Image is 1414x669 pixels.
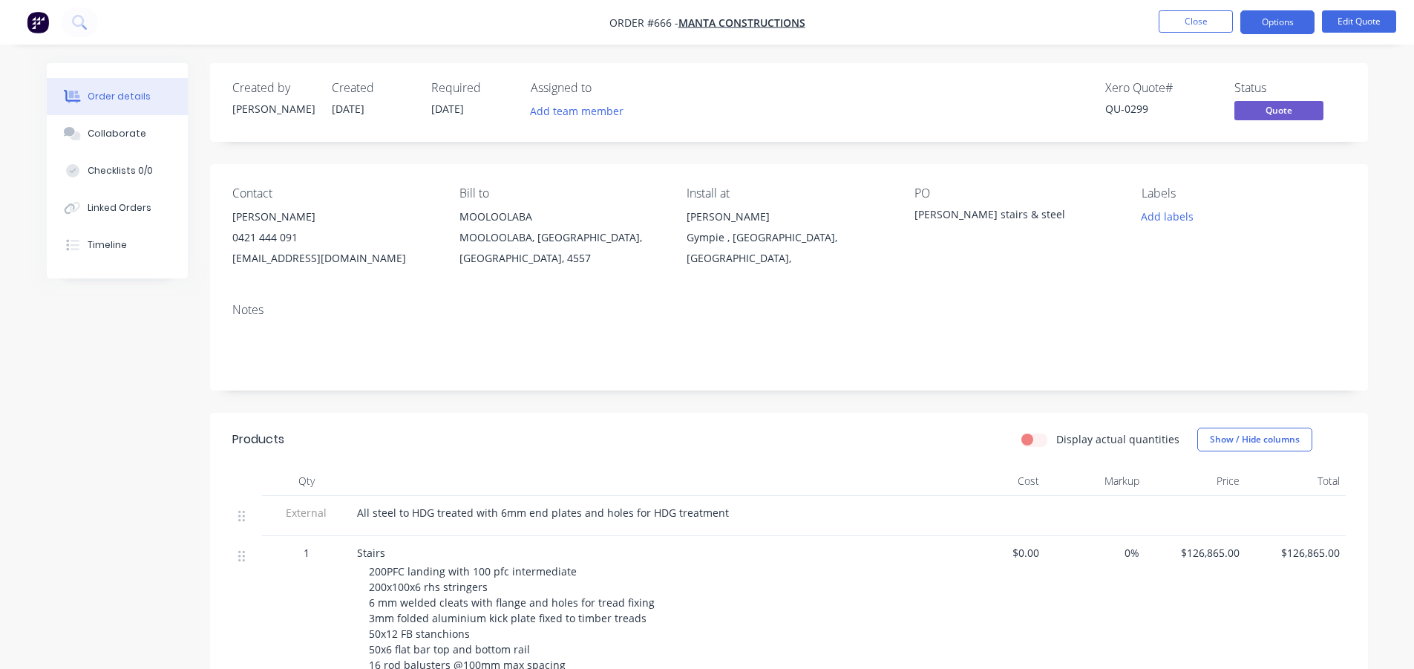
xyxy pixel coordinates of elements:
div: QU-0299 [1105,101,1217,117]
div: [PERSON_NAME] [232,101,314,117]
button: Edit Quote [1322,10,1396,33]
button: Show / Hide columns [1197,428,1312,451]
div: [PERSON_NAME]0421 444 091[EMAIL_ADDRESS][DOMAIN_NAME] [232,206,436,269]
img: Factory [27,11,49,33]
div: Total [1246,466,1346,496]
span: Order #666 - [609,16,678,30]
button: Add team member [531,101,632,121]
div: Bill to [459,186,663,200]
label: Display actual quantities [1056,431,1179,447]
a: MANTA CONSTRUCTIONS [678,16,805,30]
div: Order details [88,90,151,103]
div: Products [232,431,284,448]
div: Timeline [88,238,127,252]
div: Linked Orders [88,201,151,215]
div: Assigned to [531,81,679,95]
button: Checklists 0/0 [47,152,188,189]
div: Labels [1142,186,1345,200]
div: Contact [232,186,436,200]
div: Created [332,81,413,95]
div: [EMAIL_ADDRESS][DOMAIN_NAME] [232,248,436,269]
button: Timeline [47,226,188,264]
span: Stairs [357,546,385,560]
div: [PERSON_NAME] stairs & steel [914,206,1100,227]
div: [PERSON_NAME]Gympie , [GEOGRAPHIC_DATA], [GEOGRAPHIC_DATA], [687,206,890,269]
span: Quote [1234,101,1323,120]
div: 0421 444 091 [232,227,436,248]
button: Close [1159,10,1233,33]
div: MOOLOOLABAMOOLOOLABA, [GEOGRAPHIC_DATA], [GEOGRAPHIC_DATA], 4557 [459,206,663,269]
div: MOOLOOLABA [459,206,663,227]
div: Gympie , [GEOGRAPHIC_DATA], [GEOGRAPHIC_DATA], [687,227,890,269]
div: Collaborate [88,127,146,140]
div: [PERSON_NAME] [687,206,890,227]
button: Options [1240,10,1315,34]
span: External [268,505,345,520]
button: Collaborate [47,115,188,152]
span: $0.00 [951,545,1039,561]
div: Checklists 0/0 [88,164,153,177]
div: Markup [1045,466,1145,496]
div: Install at [687,186,890,200]
button: Order details [47,78,188,115]
span: [DATE] [332,102,364,116]
button: Linked Orders [47,189,188,226]
button: Add team member [522,101,631,121]
div: Notes [232,303,1346,317]
div: Cost [945,466,1045,496]
span: 1 [304,545,310,561]
div: [PERSON_NAME] [232,206,436,227]
span: [DATE] [431,102,464,116]
div: Status [1234,81,1346,95]
span: All steel to HDG treated with 6mm end plates and holes for HDG treatment [357,506,729,520]
div: MOOLOOLABA, [GEOGRAPHIC_DATA], [GEOGRAPHIC_DATA], 4557 [459,227,663,269]
div: Required [431,81,513,95]
span: $126,865.00 [1151,545,1240,561]
div: Qty [262,466,351,496]
div: Created by [232,81,314,95]
button: Quote [1234,101,1323,123]
span: 0% [1051,545,1139,561]
div: PO [914,186,1118,200]
div: Xero Quote # [1105,81,1217,95]
span: $126,865.00 [1251,545,1340,561]
div: Price [1145,466,1246,496]
iframe: Intercom live chat [1364,619,1399,654]
button: Add labels [1133,206,1202,226]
